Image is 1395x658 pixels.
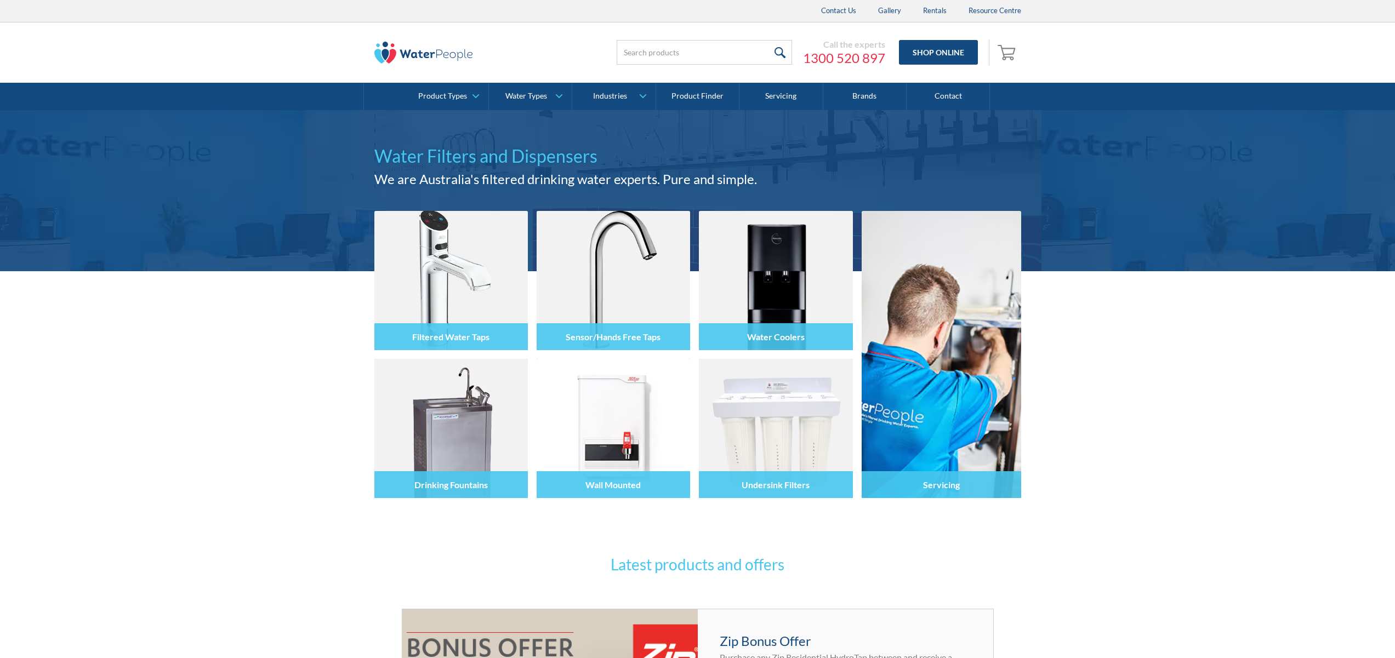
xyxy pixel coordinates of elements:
[374,359,528,498] img: Drinking Fountains
[617,40,792,65] input: Search products
[414,479,488,490] h4: Drinking Fountains
[998,43,1018,61] img: shopping cart
[995,39,1021,66] a: Open cart
[739,83,823,110] a: Servicing
[593,91,627,101] div: Industries
[572,83,655,110] a: Industries
[699,359,852,498] img: Undersink Filters
[862,211,1021,498] a: Servicing
[720,631,971,651] h4: Zip Bonus Offer
[406,83,488,110] a: Product Types
[566,331,661,342] h4: Sensor/Hands Free Taps
[742,479,810,490] h4: Undersink Filters
[803,39,885,50] div: Call the experts
[537,359,690,498] img: Wall Mounted
[907,83,990,110] a: Contact
[747,331,805,342] h4: Water Coolers
[699,211,852,350] img: Water Coolers
[899,40,978,65] a: Shop Online
[803,50,885,66] a: 1300 520 897
[537,211,690,350] img: Sensor/Hands Free Taps
[374,42,473,64] img: The Water People
[489,83,572,110] a: Water Types
[823,83,907,110] a: Brands
[412,331,489,342] h4: Filtered Water Taps
[484,553,912,576] h3: Latest products and offers
[585,479,641,490] h4: Wall Mounted
[656,83,739,110] a: Product Finder
[923,479,960,490] h4: Servicing
[374,211,528,350] img: Filtered Water Taps
[505,91,547,101] div: Water Types
[418,91,467,101] div: Product Types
